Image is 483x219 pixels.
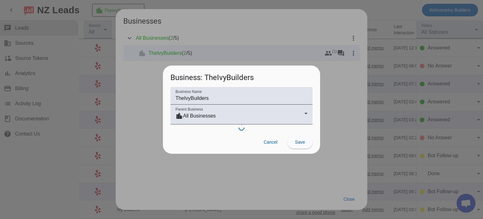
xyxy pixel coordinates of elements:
mat-label: Business Name [175,89,202,94]
span: Save [295,140,305,145]
mat-label: Parent Business [175,107,203,111]
button: Save [287,136,313,149]
h2: Business: TheIvyBuilders [163,66,320,87]
span: Cancel [264,140,277,145]
div: All Businesses [175,112,304,120]
mat-icon: location_city [175,112,183,120]
button: Cancel [258,136,282,149]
